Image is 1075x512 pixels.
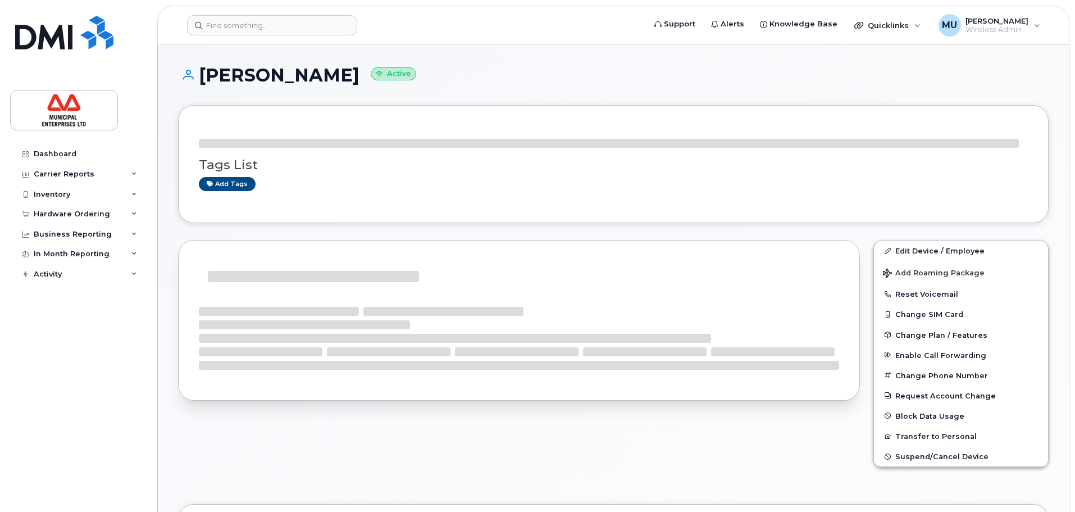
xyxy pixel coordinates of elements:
[874,345,1048,365] button: Enable Call Forwarding
[178,65,1049,85] h1: [PERSON_NAME]
[874,304,1048,324] button: Change SIM Card
[874,426,1048,446] button: Transfer to Personal
[874,325,1048,345] button: Change Plan / Features
[874,386,1048,406] button: Request Account Change
[895,351,986,359] span: Enable Call Forwarding
[199,158,1028,172] h3: Tags List
[874,406,1048,426] button: Block Data Usage
[874,241,1048,261] a: Edit Device / Employee
[874,261,1048,284] button: Add Roaming Package
[883,269,985,279] span: Add Roaming Package
[199,177,256,191] a: Add tags
[874,365,1048,386] button: Change Phone Number
[874,446,1048,466] button: Suspend/Cancel Device
[371,67,416,80] small: Active
[874,284,1048,304] button: Reset Voicemail
[895,330,987,339] span: Change Plan / Features
[895,452,989,461] span: Suspend/Cancel Device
